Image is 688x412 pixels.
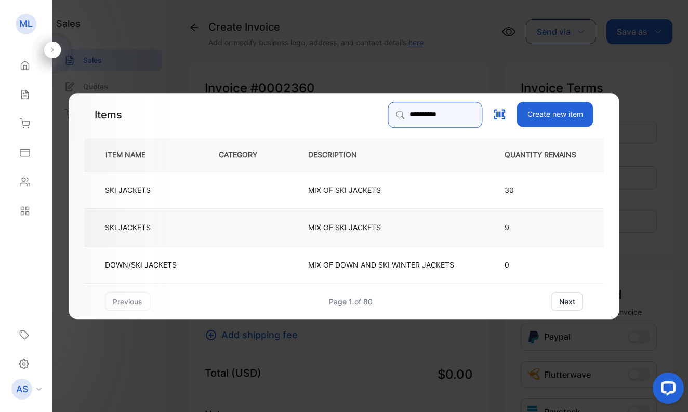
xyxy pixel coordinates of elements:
[505,259,593,270] p: 0
[105,222,151,233] p: SKI JACKETS
[105,292,150,311] button: previous
[95,107,122,123] p: Items
[308,222,381,233] p: MIX OF SKI JACKETS
[308,149,374,160] p: DESCRIPTION
[517,102,593,127] button: Create new item
[308,259,454,270] p: MIX OF DOWN AND SKI WINTER JACKETS
[644,368,688,412] iframe: LiveChat chat widget
[101,149,162,160] p: ITEM NAME
[105,184,151,195] p: SKI JACKETS
[105,259,177,270] p: DOWN/SKI JACKETS
[16,382,28,396] p: AS
[219,149,274,160] p: CATEGORY
[308,184,381,195] p: MIX OF SKI JACKETS
[551,292,583,311] button: next
[19,17,33,31] p: ML
[505,184,593,195] p: 30
[505,222,593,233] p: 9
[329,296,373,307] div: Page 1 of 80
[505,149,593,160] p: QUANTITY REMAINS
